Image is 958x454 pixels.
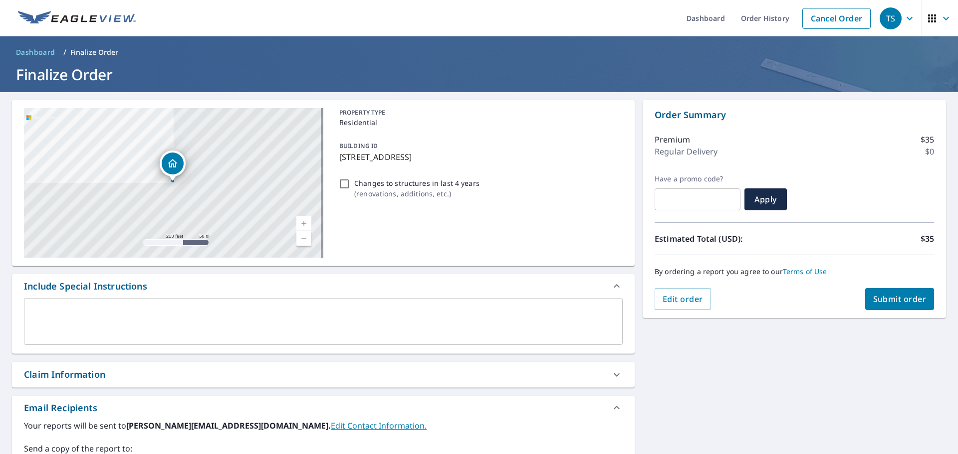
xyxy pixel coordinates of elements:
[880,7,902,29] div: TS
[354,188,479,199] p: ( renovations, additions, etc. )
[12,274,635,298] div: Include Special Instructions
[24,368,105,381] div: Claim Information
[783,267,827,276] a: Terms of Use
[873,294,927,304] span: Submit order
[921,134,934,146] p: $35
[63,46,66,58] li: /
[70,47,119,57] p: Finalize Order
[655,267,934,276] p: By ordering a report you agree to our
[802,8,871,29] a: Cancel Order
[339,108,619,117] p: PROPERTY TYPE
[12,44,59,60] a: Dashboard
[663,294,703,304] span: Edit order
[126,420,331,431] b: [PERSON_NAME][EMAIL_ADDRESS][DOMAIN_NAME].
[865,288,935,310] button: Submit order
[744,188,787,210] button: Apply
[925,146,934,157] p: $0
[655,288,711,310] button: Edit order
[24,420,623,432] label: Your reports will be sent to
[18,11,136,26] img: EV Logo
[160,151,186,181] div: Dropped pin, building 1, Residential property, 7273 Ashburton Dr Knoxville, TN 37909
[354,178,479,188] p: Changes to structures in last 4 years
[655,146,718,157] p: Regular Delivery
[655,108,934,122] p: Order Summary
[339,142,378,150] p: BUILDING ID
[16,47,55,57] span: Dashboard
[12,44,946,60] nav: breadcrumb
[24,401,97,415] div: Email Recipients
[339,151,619,163] p: [STREET_ADDRESS]
[12,396,635,420] div: Email Recipients
[296,216,311,231] a: Current Level 17, Zoom In
[921,233,934,245] p: $35
[655,174,740,183] label: Have a promo code?
[331,420,427,431] a: EditContactInfo
[655,134,690,146] p: Premium
[24,280,147,293] div: Include Special Instructions
[752,194,779,205] span: Apply
[12,362,635,387] div: Claim Information
[655,233,794,245] p: Estimated Total (USD):
[12,64,946,85] h1: Finalize Order
[296,231,311,246] a: Current Level 17, Zoom Out
[339,117,619,128] p: Residential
